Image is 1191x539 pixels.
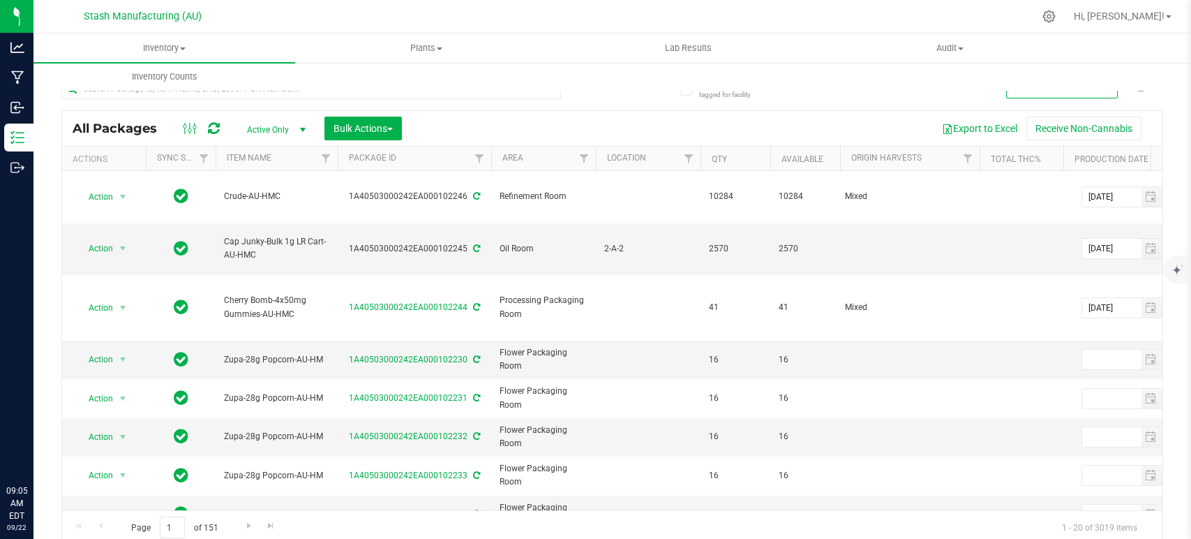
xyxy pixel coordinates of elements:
span: 16 [779,508,832,521]
span: Set Current date [1162,427,1185,448]
span: Action [76,187,114,207]
inline-svg: Manufacturing [10,71,24,84]
span: select [1161,298,1184,318]
a: Filter [573,147,596,170]
span: Zupa-28g Popcorn-AU-HM [224,353,329,367]
a: 1A40503000242EA000102234 [349,509,467,519]
span: Set Current date [1162,297,1185,318]
span: Action [76,239,114,258]
a: Go to the last page [261,517,281,536]
a: Area [502,153,523,163]
span: In Sync [174,466,188,485]
span: Zupa-28g Popcorn-AU-HM [224,392,329,405]
a: 1A40503000242EA000102230 [349,355,467,364]
span: select [1161,505,1184,524]
span: select [114,466,132,485]
span: Action [76,466,114,485]
span: select [1141,239,1162,258]
span: Page of 151 [119,517,230,538]
span: 10284 [709,190,762,203]
span: Sync from Compliance System [471,509,480,519]
div: 1A40503000242EA000102246 [336,190,493,203]
span: Sync from Compliance System [471,302,480,312]
a: Go to the next page [239,517,259,536]
span: Hi, [PERSON_NAME]! [1074,10,1164,22]
span: In Sync [174,186,188,206]
span: In Sync [174,427,188,446]
span: Set Current date [1162,466,1185,486]
a: Inventory [33,34,295,63]
a: Filter [957,147,980,170]
inline-svg: Analytics [10,40,24,54]
span: select [114,187,132,207]
span: 16 [709,353,762,367]
a: Filter [468,147,491,170]
a: Sync Status [157,153,211,163]
span: 16 [709,430,762,443]
span: select [1161,350,1184,369]
span: Cherry Bomb-4x50mg Gummies-AU-HMC [224,294,329,320]
span: select [1141,389,1162,408]
span: 41 [779,301,832,314]
span: 16 [709,508,762,521]
span: Sync from Compliance System [471,355,480,364]
span: Flower Packaging Room [500,501,587,528]
span: 16 [709,469,762,482]
span: Bulk Actions [334,123,393,134]
p: 09:05 AM EDT [6,485,27,522]
p: 09/22 [6,522,27,533]
inline-svg: Outbound [10,161,24,175]
span: Lab Results [646,42,731,54]
a: Package ID [349,153,396,163]
span: Action [76,350,114,369]
a: Filter [677,147,701,170]
a: Plants [295,34,557,63]
span: 16 [779,469,832,482]
span: select [1161,187,1184,207]
span: select [1161,239,1184,258]
a: Origin Harvests [851,153,922,163]
span: Set Current date [1162,504,1185,524]
span: select [1161,427,1184,447]
span: 16 [779,430,832,443]
span: select [1161,466,1184,485]
div: Value 1: Mixed [845,301,975,314]
span: 16 [709,392,762,405]
a: 1A40503000242EA000102232 [349,431,467,441]
span: select [1141,505,1162,524]
a: Location [607,153,646,163]
span: Sync from Compliance System [471,431,480,441]
div: 1A40503000242EA000102245 [336,242,493,256]
span: select [1141,350,1162,369]
span: In Sync [174,350,188,369]
span: select [114,350,132,369]
span: In Sync [174,297,188,317]
span: Set Current date [1162,186,1185,207]
span: Crude-AU-HMC [224,190,329,203]
span: Inventory Counts [113,71,216,83]
input: 1 [160,517,185,538]
a: Audit [819,34,1081,63]
div: Value 1: Mixed [845,190,975,203]
span: select [114,505,132,524]
button: Export to Excel [933,117,1026,140]
inline-svg: Inbound [10,101,24,115]
span: select [114,239,132,258]
span: Flower Packaging Room [500,424,587,450]
span: select [114,298,132,318]
span: select [1141,298,1162,318]
span: Zupa-28g Popcorn-AU-HM [224,508,329,521]
span: Refinement Room [500,190,587,203]
span: All Packages [73,121,171,136]
span: 41 [709,301,762,314]
span: Sync from Compliance System [471,244,480,253]
span: Flower Packaging Room [500,385,587,411]
div: Manage settings [1040,10,1058,23]
a: Item Name [227,153,271,163]
a: 1A40503000242EA000102231 [349,393,467,403]
span: Action [76,389,114,408]
span: select [1141,187,1162,207]
span: Zupa-28g Popcorn-AU-HM [224,469,329,482]
span: In Sync [174,239,188,258]
span: Sync from Compliance System [471,393,480,403]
